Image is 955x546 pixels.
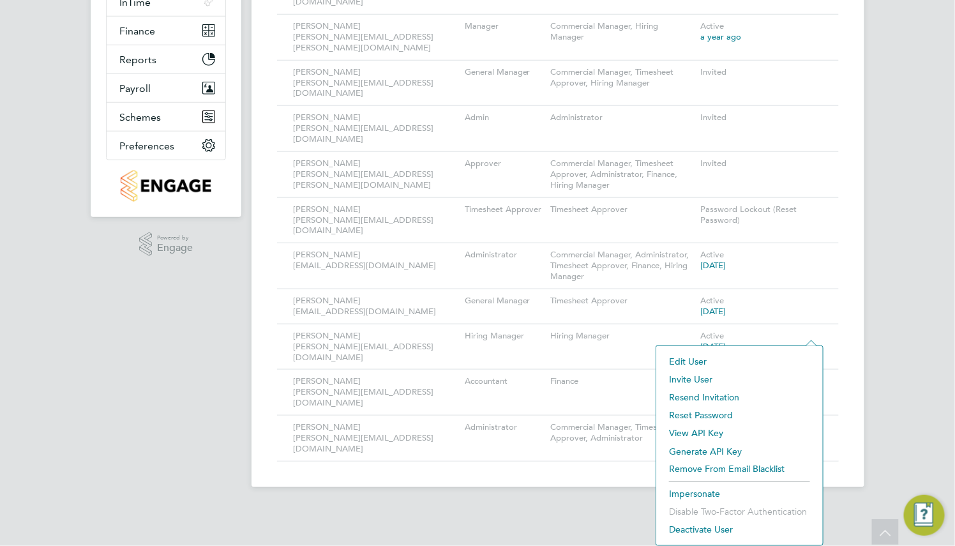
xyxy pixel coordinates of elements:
div: Administrator [462,416,547,439]
div: Invited [697,61,826,84]
div: [PERSON_NAME] [EMAIL_ADDRESS][DOMAIN_NAME] [290,289,462,324]
span: Engage [157,243,193,254]
div: Hiring Manager [462,324,547,348]
div: [PERSON_NAME] [EMAIL_ADDRESS][DOMAIN_NAME] [290,243,462,278]
span: Finance [119,25,155,37]
div: [PERSON_NAME] [PERSON_NAME][EMAIL_ADDRESS][PERSON_NAME][DOMAIN_NAME] [290,152,462,197]
div: Active [697,243,826,278]
div: Admin [462,106,547,130]
button: Engage Resource Center [904,495,945,536]
li: Edit User [663,353,816,370]
div: Active [697,324,826,359]
span: Reports [119,54,156,66]
div: Invited [697,106,826,130]
div: Administrator [547,106,697,130]
li: Reset Password [663,406,816,424]
div: Timesheet Approver [547,289,697,313]
span: Schemes [119,111,161,123]
li: Impersonate [663,485,816,503]
div: Commercial Manager, Timesheet Approver, Administrator, Finance, Hiring Manager [547,152,697,197]
div: Administrator [462,243,547,267]
div: Commercial Manager, Hiring Manager [547,15,697,49]
div: [PERSON_NAME] [PERSON_NAME][EMAIL_ADDRESS][DOMAIN_NAME] [290,61,462,106]
div: Finance [547,370,697,393]
a: Powered byEngage [139,232,193,257]
button: Finance [107,17,225,45]
div: Hiring Manager [547,324,697,348]
span: Powered by [157,232,193,243]
li: Resend Invitation [663,388,816,406]
div: Timesheet Approver [462,198,547,222]
div: General Manager [462,61,547,84]
span: Payroll [119,82,151,95]
div: [PERSON_NAME] [PERSON_NAME][EMAIL_ADDRESS][DOMAIN_NAME] [290,370,462,415]
div: [PERSON_NAME] [PERSON_NAME][EMAIL_ADDRESS][DOMAIN_NAME] [290,198,462,243]
div: Active [697,289,826,324]
li: Invite User [663,370,816,388]
img: engagetech2-logo-retina.png [121,171,212,202]
div: Commercial Manager, Timesheet Approver, Administrator [547,416,697,450]
li: Disable Two-Factor Authentication [663,503,816,521]
div: [PERSON_NAME] [PERSON_NAME][EMAIL_ADDRESS][DOMAIN_NAME] [290,324,462,370]
div: Active [697,15,826,49]
span: a year ago [700,31,741,42]
span: [DATE] [700,341,726,352]
div: [PERSON_NAME] [PERSON_NAME][EMAIL_ADDRESS][PERSON_NAME][DOMAIN_NAME] [290,15,462,60]
span: [DATE] [700,306,726,317]
a: Go to home page [106,171,226,202]
div: General Manager [462,289,547,313]
button: Schemes [107,103,225,131]
div: Timesheet Approver [547,198,697,222]
span: Preferences [119,140,174,152]
div: Invited [697,152,826,176]
div: Password Lockout (Reset Password) [697,198,826,232]
div: Commercial Manager, Timesheet Approver, Hiring Manager [547,61,697,95]
li: Remove From Email Blacklist [663,460,816,478]
button: Preferences [107,132,225,160]
li: Deactivate User [663,521,816,539]
div: [PERSON_NAME] [PERSON_NAME][EMAIL_ADDRESS][DOMAIN_NAME] [290,416,462,461]
li: View API Key [663,424,816,442]
div: [PERSON_NAME] [PERSON_NAME][EMAIL_ADDRESS][DOMAIN_NAME] [290,106,462,151]
div: Approver [462,152,547,176]
div: Accountant [462,370,547,393]
button: Payroll [107,74,225,102]
li: Generate API Key [663,443,816,460]
button: Reports [107,45,225,73]
div: Manager [462,15,547,38]
span: [DATE] [700,260,726,271]
div: Commercial Manager, Administrator, Timesheet Approver, Finance, Hiring Manager [547,243,697,289]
